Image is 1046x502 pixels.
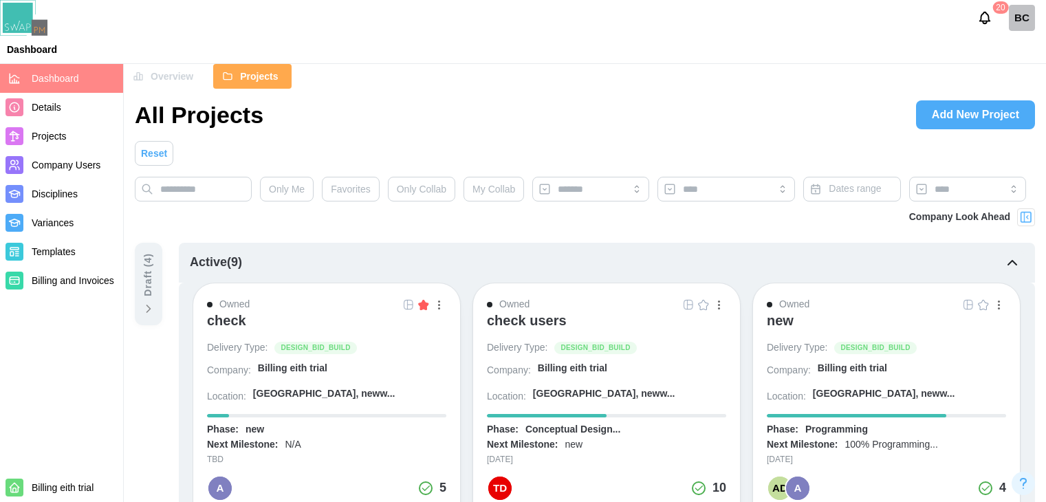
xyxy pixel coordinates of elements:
div: Location: [207,390,246,404]
a: Billing eith trial [538,362,726,380]
div: N/A [285,438,301,452]
div: 100% Programming... [845,438,937,452]
div: Phase: [767,423,798,437]
span: Overview [151,65,193,88]
a: Add New Project [916,100,1035,129]
div: Draft ( 4 ) [141,253,156,296]
div: Delivery Type: [487,341,547,355]
div: Conceptual Design... [525,423,620,437]
img: Grid Icon [963,299,974,310]
div: Owned [219,297,250,312]
div: Company: [207,364,251,378]
span: Only Collab [397,177,446,201]
a: Billing eith trial [258,362,446,380]
div: Billing eith trial [258,362,327,375]
button: Empty Star [696,297,711,312]
span: Only Me [269,177,305,201]
span: Variances [32,217,74,228]
span: Dashboard [32,73,79,84]
span: Add New Project [932,101,1019,129]
div: Owned [499,297,530,312]
div: check [207,312,246,329]
a: Open Project Grid [681,297,696,312]
button: Filled Star [416,297,431,312]
span: Billing and Invoices [32,275,114,286]
div: TBD [207,453,446,466]
a: check [207,312,446,341]
h1: All Projects [135,100,263,130]
button: Reset [135,141,173,166]
button: My Collab [464,177,524,201]
div: Delivery Type: [767,341,827,355]
div: [GEOGRAPHIC_DATA], neww... [813,387,955,401]
div: Company: [487,364,531,378]
button: Overview [124,64,206,89]
div: 4 [999,479,1006,498]
button: Favorites [322,177,380,201]
div: 10 [712,479,726,498]
span: Company Users [32,160,100,171]
span: Dates range [829,183,881,194]
div: A [208,477,232,500]
span: Disciplines [32,188,78,199]
button: Dates range [803,177,900,201]
img: Empty Star [978,299,989,310]
button: Notifications [973,6,996,30]
span: Projects [240,65,278,88]
img: Empty Star [698,299,709,310]
div: Billing eith trial [818,362,887,375]
div: Dashboard [7,45,57,54]
span: DESIGN_BID_BUILD [281,342,350,353]
a: Grid Icon [681,297,696,312]
button: Only Collab [388,177,455,201]
img: Filled Star [418,299,429,310]
span: DESIGN_BID_BUILD [840,342,910,353]
button: Projects [213,64,291,89]
div: Owned [779,297,809,312]
a: Billing check [1009,5,1035,31]
div: 5 [439,479,446,498]
div: Company: [767,364,811,378]
a: Grid Icon [401,297,416,312]
div: [GEOGRAPHIC_DATA], neww... [253,387,395,401]
div: Next Milestone: [487,438,558,452]
span: Details [32,102,61,113]
a: Grid Icon [961,297,976,312]
div: Delivery Type: [207,341,268,355]
span: Reset [141,142,167,165]
div: Next Milestone: [207,438,278,452]
img: Grid Icon [683,299,694,310]
div: new [767,312,794,329]
button: Only Me [260,177,314,201]
div: Location: [767,390,806,404]
div: Phase: [487,423,519,437]
div: Phase: [207,423,239,437]
div: Billing eith trial [538,362,607,375]
div: A [786,477,809,500]
div: new [246,423,264,437]
div: Company Look Ahead [909,210,1010,225]
div: new [565,438,582,452]
a: check users [487,312,726,341]
span: My Collab [472,177,515,201]
div: check users [487,312,567,329]
span: Favorites [331,177,371,201]
div: Location: [487,390,526,404]
span: Projects [32,131,67,142]
a: Open Project Grid [401,297,416,312]
a: Open Project Grid [961,297,976,312]
div: [DATE] [767,453,1006,466]
div: 20 [992,1,1008,14]
div: AD [768,477,792,500]
div: TD [488,477,512,500]
span: Templates [32,246,76,257]
div: Programming [805,423,868,437]
div: [DATE] [487,453,726,466]
img: Grid Icon [403,299,414,310]
img: Project Look Ahead Button [1019,210,1033,224]
a: Billing eith trial [818,362,1006,380]
a: new [767,312,1006,341]
button: Empty Star [976,297,991,312]
div: [GEOGRAPHIC_DATA], neww... [533,387,675,401]
span: DESIGN_BID_BUILD [560,342,630,353]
